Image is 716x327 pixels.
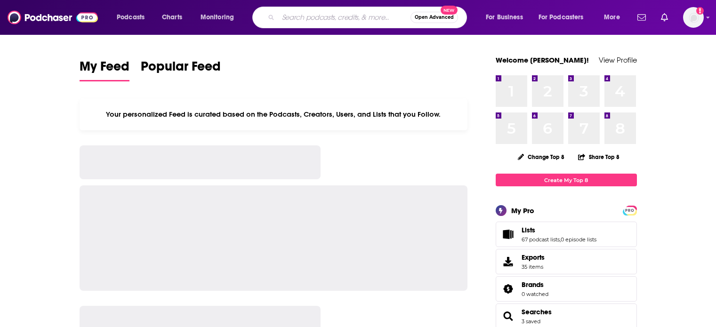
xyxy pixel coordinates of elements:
[441,6,458,15] span: New
[624,207,636,214] a: PRO
[156,10,188,25] a: Charts
[201,11,234,24] span: Monitoring
[604,11,620,24] span: More
[522,291,548,297] a: 0 watched
[522,280,548,289] a: Brands
[683,7,704,28] span: Logged in as NickG
[496,174,637,186] a: Create My Top 8
[561,236,596,243] a: 0 episode lists
[522,280,544,289] span: Brands
[141,58,221,80] span: Popular Feed
[479,10,535,25] button: open menu
[117,11,145,24] span: Podcasts
[522,236,560,243] a: 67 podcast lists
[599,56,637,64] a: View Profile
[496,249,637,274] a: Exports
[522,226,535,234] span: Lists
[696,7,704,15] svg: Add a profile image
[194,10,246,25] button: open menu
[512,151,571,163] button: Change Top 8
[499,310,518,323] a: Searches
[278,10,410,25] input: Search podcasts, credits, & more...
[597,10,632,25] button: open menu
[522,226,596,234] a: Lists
[683,7,704,28] img: User Profile
[80,58,129,80] span: My Feed
[496,56,589,64] a: Welcome [PERSON_NAME]!
[486,11,523,24] span: For Business
[499,255,518,268] span: Exports
[496,276,637,302] span: Brands
[415,15,454,20] span: Open Advanced
[532,10,597,25] button: open menu
[261,7,476,28] div: Search podcasts, credits, & more...
[634,9,650,25] a: Show notifications dropdown
[522,263,545,270] span: 35 items
[657,9,672,25] a: Show notifications dropdown
[499,228,518,241] a: Lists
[499,282,518,295] a: Brands
[80,98,468,130] div: Your personalized Feed is curated based on the Podcasts, Creators, Users, and Lists that you Follow.
[141,58,221,81] a: Popular Feed
[110,10,157,25] button: open menu
[522,308,552,316] a: Searches
[560,236,561,243] span: ,
[522,253,545,262] span: Exports
[410,12,458,23] button: Open AdvancedNew
[578,148,620,166] button: Share Top 8
[511,206,534,215] div: My Pro
[162,11,182,24] span: Charts
[8,8,98,26] img: Podchaser - Follow, Share and Rate Podcasts
[683,7,704,28] button: Show profile menu
[539,11,584,24] span: For Podcasters
[80,58,129,81] a: My Feed
[496,222,637,247] span: Lists
[522,318,540,325] a: 3 saved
